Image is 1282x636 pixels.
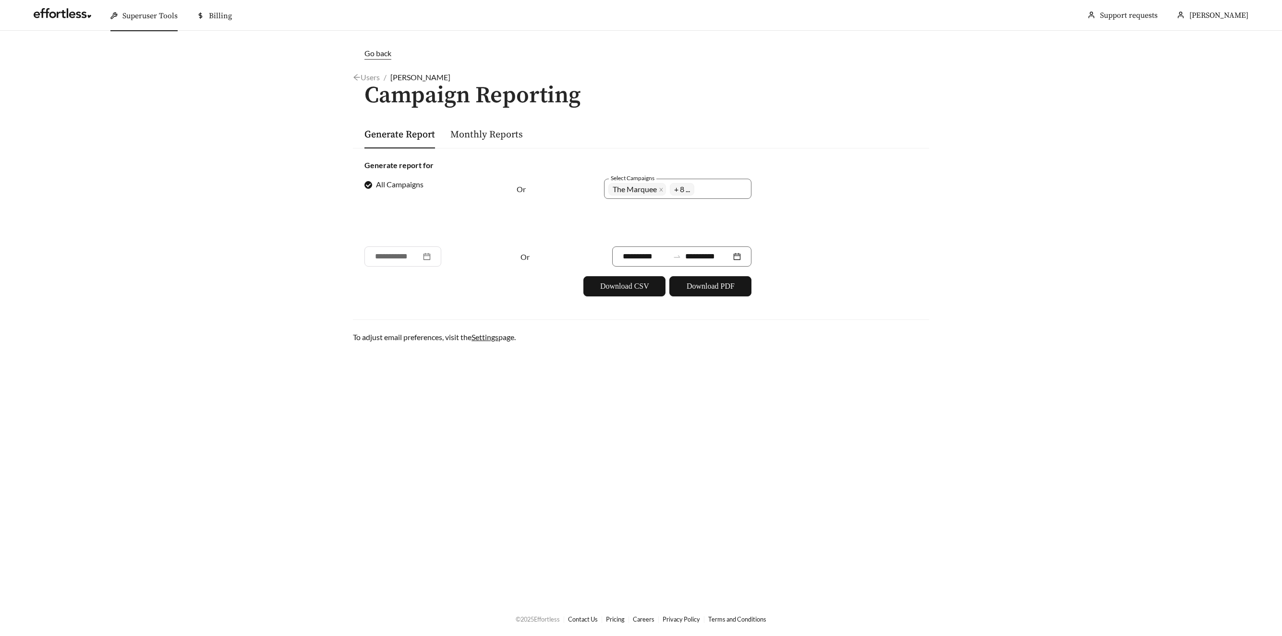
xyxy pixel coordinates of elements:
[390,73,450,82] span: [PERSON_NAME]
[613,183,657,195] span: The Marquee
[669,276,751,296] button: Download PDF
[663,615,700,623] a: Privacy Policy
[520,252,530,261] span: Or
[353,73,380,82] a: arrow-leftUsers
[364,160,434,170] strong: Generate report for
[364,49,391,58] span: Go back
[600,281,649,292] span: Download CSV
[516,615,560,623] span: © 2025 Effortless
[659,187,664,193] span: close
[583,276,665,296] button: Download CSV
[687,281,735,292] span: Download PDF
[472,332,498,342] a: Settings
[209,11,232,21] span: Billing
[353,83,929,109] h1: Campaign Reporting
[353,332,516,342] span: To adjust email preferences, visit the page.
[372,179,427,190] span: All Campaigns
[353,73,361,81] span: arrow-left
[633,615,654,623] a: Careers
[606,615,625,623] a: Pricing
[1100,11,1158,20] a: Support requests
[568,615,598,623] a: Contact Us
[384,73,387,82] span: /
[517,184,526,194] span: Or
[674,183,690,195] span: + 8 ...
[708,615,766,623] a: Terms and Conditions
[673,252,681,261] span: to
[353,48,929,60] a: Go back
[364,129,435,141] a: Generate Report
[1189,11,1248,20] span: [PERSON_NAME]
[608,183,666,196] span: The Marquee
[670,183,694,196] span: + 8 ...
[673,252,681,261] span: swap-right
[450,129,523,141] a: Monthly Reports
[122,11,178,21] span: Superuser Tools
